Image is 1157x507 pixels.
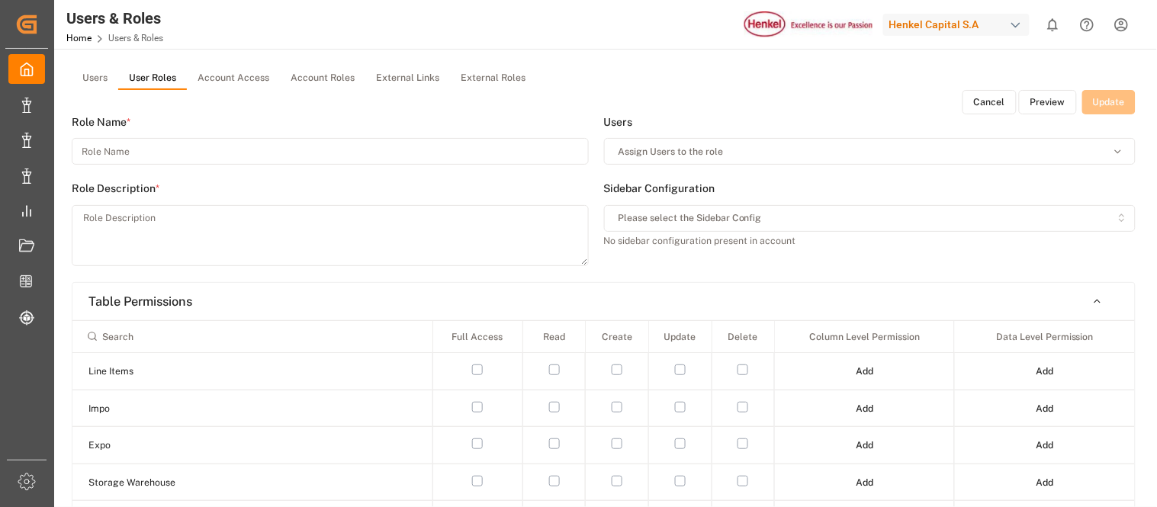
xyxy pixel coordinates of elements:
th: Column Level Permission [775,321,955,353]
button: show 0 new notifications [1036,8,1070,42]
p: Impo [88,402,355,416]
a: Home [66,33,92,43]
p: Line Items [88,364,355,378]
span: Users [604,114,633,130]
div: Henkel Capital S.A [883,14,1030,36]
th: Delete [712,321,775,353]
span: Please select the Sidebar Config [618,211,762,225]
p: Storage Warehouse [88,476,355,489]
input: Search [79,323,426,349]
button: Add [1026,470,1065,495]
button: Add [1026,396,1065,421]
img: Henkel%20logo.jpg_1689854090.jpg [744,11,873,38]
button: Assign Users to the role [604,138,1136,165]
button: Add [845,359,884,383]
div: Users & Roles [66,7,163,30]
button: Account Access [187,67,280,90]
p: Expo [88,438,355,452]
span: Assign Users to the role [618,145,723,159]
span: Role Name [72,114,127,130]
input: Role Name [72,138,589,165]
span: Role Description [72,181,156,197]
p: No sidebar configuration present in account [604,234,1136,248]
button: External Roles [450,67,536,90]
button: Add [845,433,884,457]
button: Add [1026,433,1065,457]
button: Table Permissions [72,288,1135,315]
button: Add [845,470,884,495]
th: Create [586,321,649,353]
button: Add [845,396,884,421]
span: Sidebar Configuration [604,181,715,197]
span: Full Access [452,331,503,342]
button: Account Roles [280,67,365,90]
button: Add [1026,359,1065,383]
button: Cancel [963,90,1017,114]
button: Preview [1019,90,1077,114]
button: Help Center [1070,8,1104,42]
button: User Roles [118,67,187,90]
th: Read [522,321,586,353]
button: Users [72,67,118,90]
th: Update [649,321,712,353]
button: Henkel Capital S.A [883,10,1036,39]
th: Data Level Permission [955,321,1135,353]
button: External Links [365,67,450,90]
